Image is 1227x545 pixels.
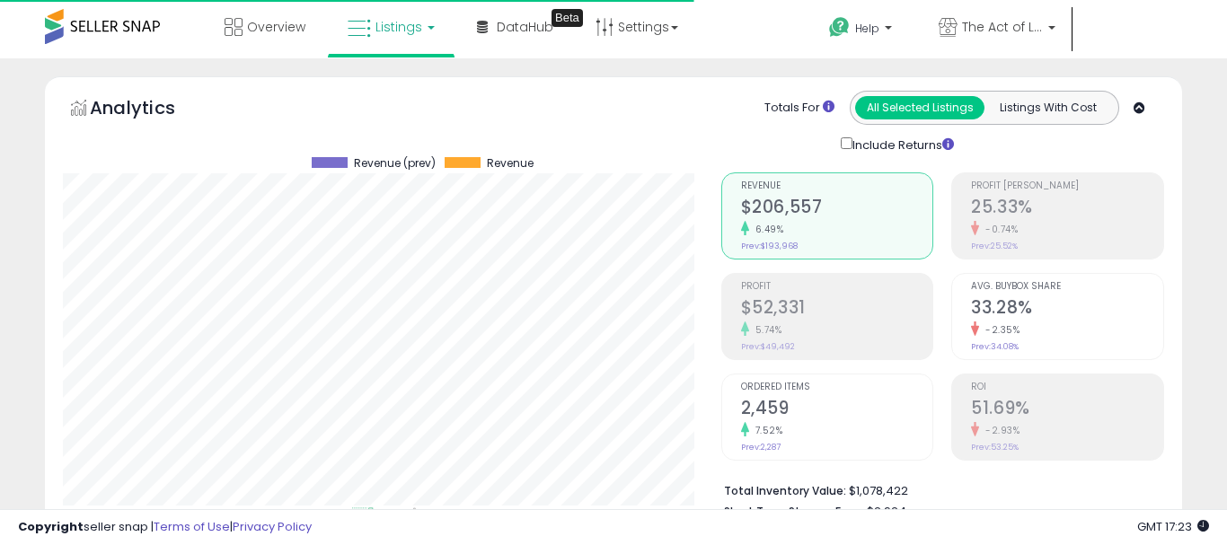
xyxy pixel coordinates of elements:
span: DataHub [497,18,553,36]
small: Prev: $49,492 [741,341,795,352]
small: Prev: 25.52% [971,241,1018,251]
span: Profit [741,282,933,292]
button: Listings With Cost [984,96,1113,119]
span: Overview [247,18,305,36]
h2: 2,459 [741,398,933,422]
b: Total Inventory Value: [724,483,846,498]
li: $1,078,422 [724,479,1151,500]
div: Tooltip anchor [552,9,583,27]
div: Totals For [764,100,834,117]
span: 2025-10-13 17:23 GMT [1137,518,1209,535]
small: -2.93% [979,424,1020,437]
span: Revenue [487,157,534,170]
span: Ordered Items [741,382,933,392]
div: Include Returns [827,134,975,154]
span: Revenue [741,181,933,191]
strong: Copyright [18,518,84,535]
small: 6.49% [749,223,784,236]
h2: 51.69% [971,398,1163,422]
h2: $52,331 [741,297,933,321]
a: Terms of Use [154,518,230,535]
small: Prev: 53.25% [971,442,1019,453]
span: The Act of Living [962,18,1043,36]
span: Avg. Buybox Share [971,282,1163,292]
small: -2.35% [979,323,1020,337]
h2: $206,557 [741,197,933,221]
button: All Selected Listings [855,96,984,119]
small: Prev: $193,968 [741,241,798,251]
span: Profit [PERSON_NAME] [971,181,1163,191]
span: Revenue (prev) [354,157,436,170]
h5: Analytics [90,95,210,125]
div: seller snap | | [18,519,312,536]
i: Get Help [828,16,851,39]
h2: 25.33% [971,197,1163,221]
span: Listings [375,18,422,36]
a: Privacy Policy [233,518,312,535]
small: Prev: 2,287 [741,442,781,453]
small: -0.74% [979,223,1018,236]
small: 5.74% [749,323,782,337]
h2: 33.28% [971,297,1163,321]
span: Help [855,21,879,36]
span: ROI [971,382,1163,392]
small: Prev: 34.08% [971,341,1019,352]
small: 7.52% [749,424,783,437]
a: Help [815,3,910,58]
